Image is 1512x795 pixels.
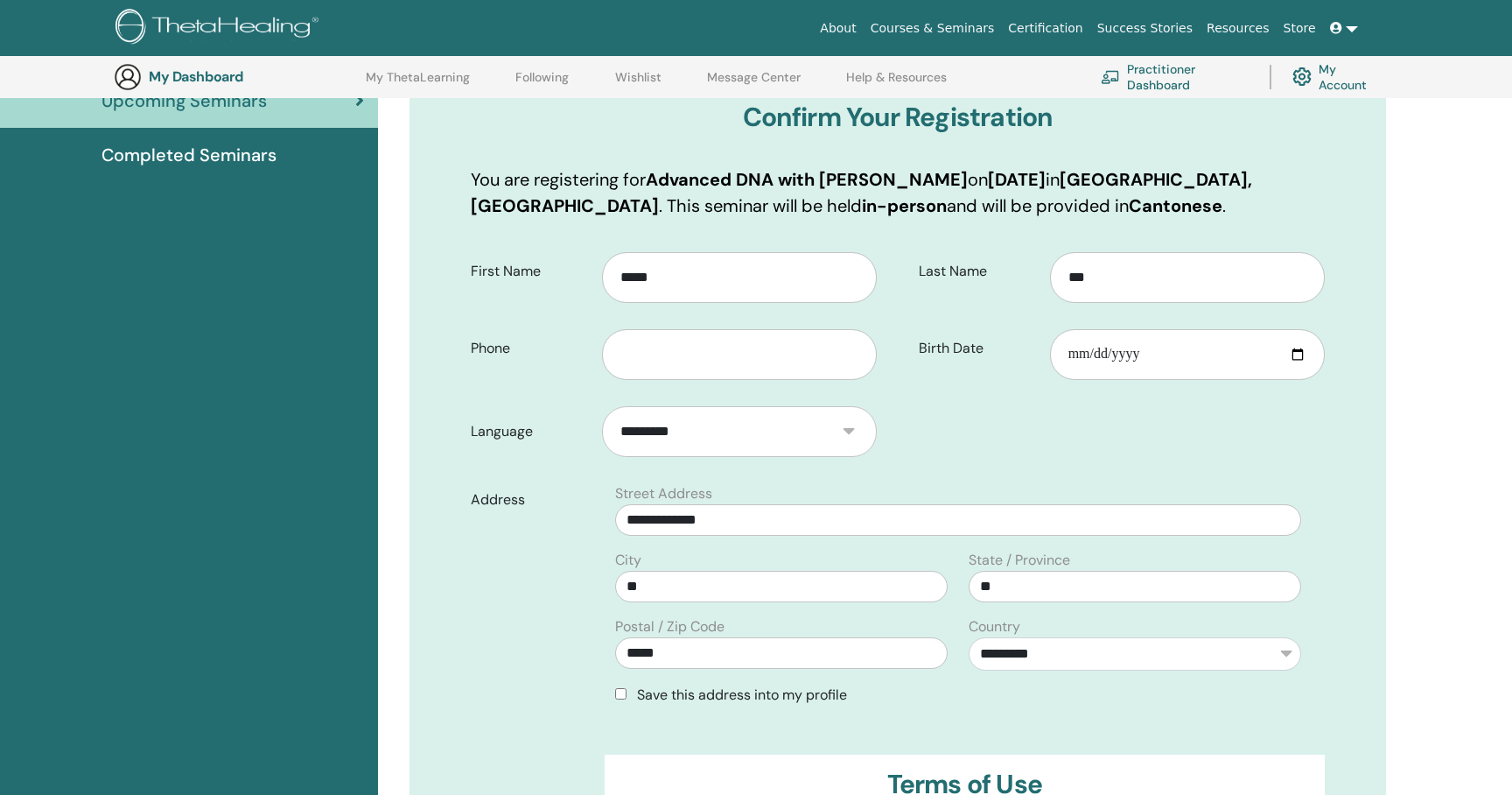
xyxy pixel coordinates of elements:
label: Country [969,616,1020,637]
a: Practitioner Dashboard [1101,58,1249,96]
a: Certification [1001,12,1089,45]
label: Language [458,415,602,448]
span: Upcoming Seminars [101,88,267,114]
label: Phone [458,332,602,365]
a: Wishlist [615,70,661,98]
label: Birth Date [906,332,1050,365]
h3: Confirm Your Registration [471,102,1325,133]
label: Postal / Zip Code [615,616,724,637]
img: logo.png [115,9,325,48]
b: in-person [862,194,947,217]
p: You are registering for on in . This seminar will be held and will be provided in . [471,166,1325,219]
b: [DATE] [988,168,1046,191]
label: First Name [458,255,602,288]
a: Resources [1200,12,1277,45]
label: Address [458,483,605,517]
a: My ThetaLearning [366,70,470,98]
b: Advanced DNA with [PERSON_NAME] [646,168,968,191]
img: chalkboard-teacher.svg [1101,70,1120,84]
h3: My Dashboard [149,68,324,85]
span: Save this address into my profile [637,686,847,704]
a: Following [515,70,569,98]
b: Cantonese [1129,194,1222,217]
span: Completed Seminars [101,142,276,168]
a: Help & Resources [846,70,947,98]
b: [GEOGRAPHIC_DATA], [GEOGRAPHIC_DATA] [471,168,1252,217]
img: generic-user-icon.jpg [114,63,142,91]
a: My Account [1292,58,1381,96]
a: About [813,12,863,45]
a: Message Center [707,70,801,98]
label: Last Name [906,255,1050,288]
a: Success Stories [1090,12,1200,45]
a: Courses & Seminars [864,12,1002,45]
label: State / Province [969,550,1070,571]
label: Street Address [615,483,712,504]
img: cog.svg [1292,63,1312,90]
a: Store [1277,12,1323,45]
label: City [615,550,641,571]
